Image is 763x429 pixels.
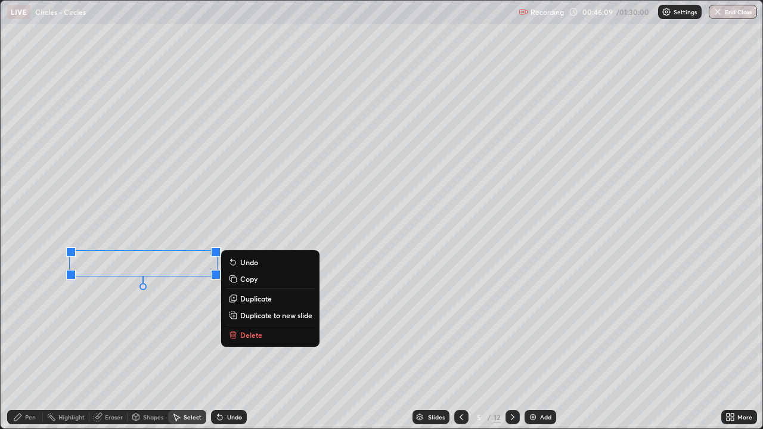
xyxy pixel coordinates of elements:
[227,414,242,420] div: Undo
[519,7,528,17] img: recording.375f2c34.svg
[528,412,538,422] img: add-slide-button
[240,257,258,267] p: Undo
[226,255,315,269] button: Undo
[713,7,722,17] img: end-class-cross
[25,414,36,420] div: Pen
[240,310,312,320] p: Duplicate to new slide
[58,414,85,420] div: Highlight
[662,7,671,17] img: class-settings-icons
[240,294,272,303] p: Duplicate
[240,330,262,340] p: Delete
[105,414,123,420] div: Eraser
[540,414,551,420] div: Add
[709,5,757,19] button: End Class
[428,414,445,420] div: Slides
[35,7,86,17] p: Circles - Circles
[11,7,27,17] p: LIVE
[226,308,315,322] button: Duplicate to new slide
[494,412,501,422] div: 12
[674,9,697,15] p: Settings
[226,328,315,342] button: Delete
[143,414,163,420] div: Shapes
[184,414,201,420] div: Select
[488,414,491,421] div: /
[240,274,258,284] p: Copy
[226,291,315,306] button: Duplicate
[531,8,564,17] p: Recording
[226,272,315,286] button: Copy
[473,414,485,421] div: 5
[737,414,752,420] div: More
